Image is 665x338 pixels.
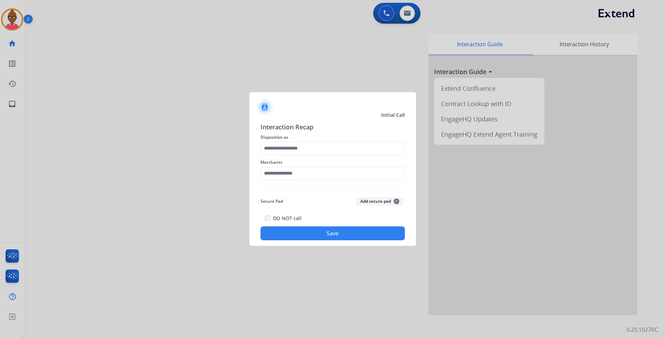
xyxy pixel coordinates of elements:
button: Add secure pad+ [356,197,403,206]
p: 0.20.1027RC [626,325,658,334]
span: Initial Call [381,112,405,119]
span: Secure Pad [261,197,283,206]
span: Merchants [261,158,405,167]
span: Interaction Recap [261,122,405,133]
span: Disposition as [261,133,405,142]
img: contactIcon [256,99,273,115]
label: DO NOT call [273,215,302,222]
span: + [394,199,399,204]
button: Save [261,226,405,240]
